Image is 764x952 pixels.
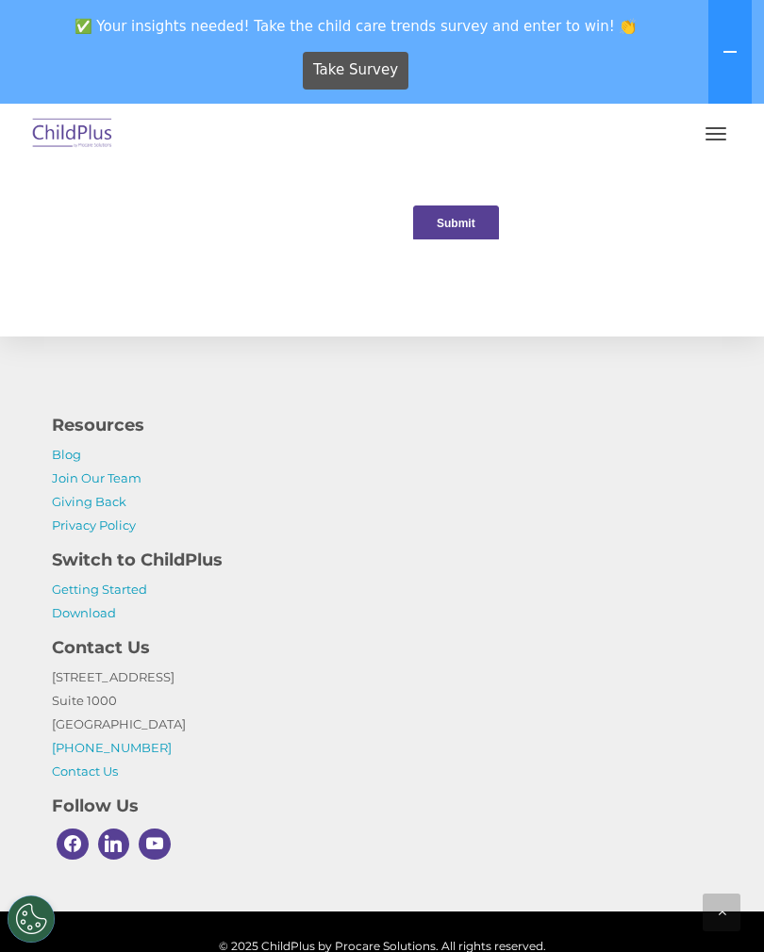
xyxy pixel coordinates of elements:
a: Contact Us [52,763,118,779]
h4: Resources [52,412,712,438]
h4: Contact Us [52,634,712,661]
button: Cookies Settings [8,895,55,943]
a: Getting Started [52,582,147,597]
a: Facebook [52,824,93,865]
a: Download [52,605,116,620]
h4: Follow Us [52,793,712,819]
p: [STREET_ADDRESS] Suite 1000 [GEOGRAPHIC_DATA] [52,665,712,783]
a: Giving Back [52,494,126,509]
a: Join Our Team [52,470,141,485]
span: ✅ Your insights needed! Take the child care trends survey and enter to win! 👏 [8,8,705,44]
a: Blog [52,447,81,462]
img: ChildPlus by Procare Solutions [28,112,117,156]
span: Take Survey [313,54,398,87]
a: Take Survey [303,52,409,90]
a: Privacy Policy [52,517,136,533]
a: Youtube [134,824,175,865]
a: [PHONE_NUMBER] [52,740,172,755]
h4: Switch to ChildPlus [52,547,712,573]
a: Linkedin [93,824,135,865]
